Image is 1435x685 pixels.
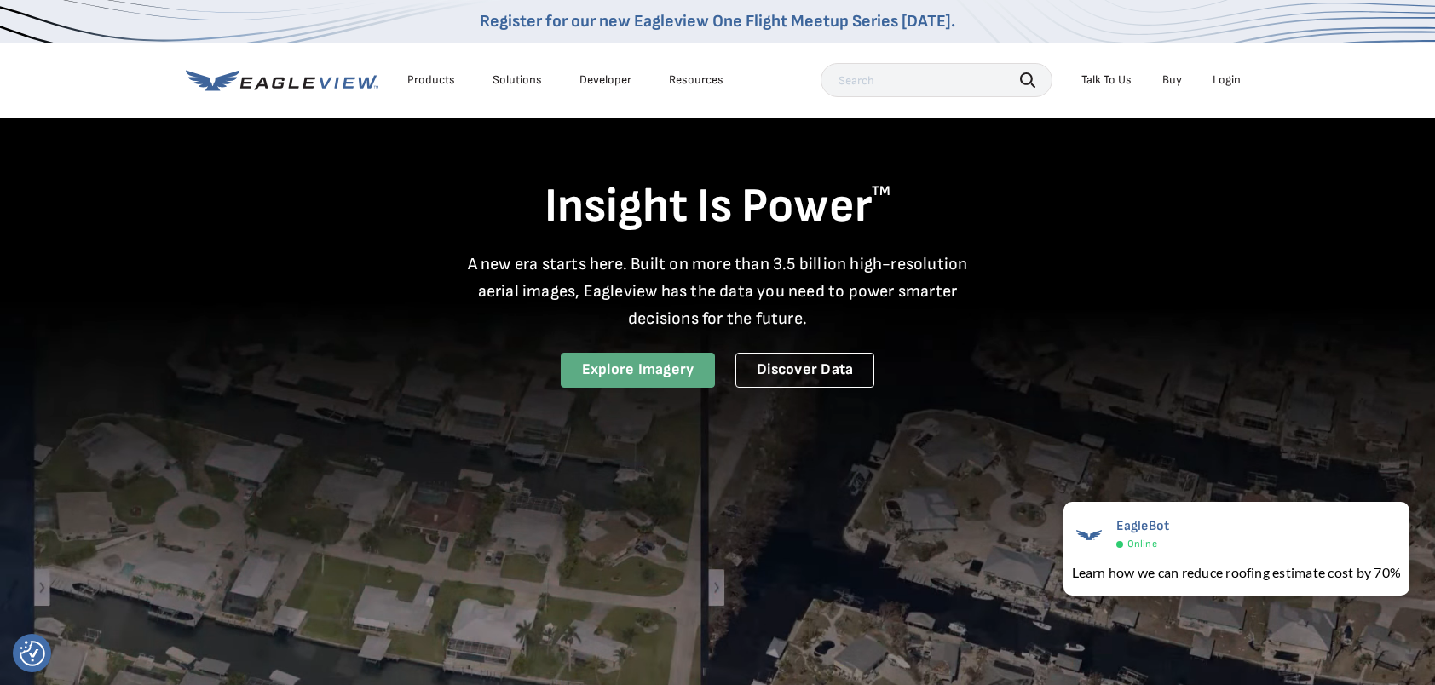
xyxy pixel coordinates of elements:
[1127,538,1157,550] span: Online
[669,72,723,88] div: Resources
[493,72,542,88] div: Solutions
[1116,518,1170,534] span: EagleBot
[821,63,1052,97] input: Search
[735,353,874,388] a: Discover Data
[561,353,716,388] a: Explore Imagery
[186,177,1249,237] h1: Insight Is Power
[1162,72,1182,88] a: Buy
[480,11,955,32] a: Register for our new Eagleview One Flight Meetup Series [DATE].
[20,641,45,666] button: Consent Preferences
[407,72,455,88] div: Products
[579,72,631,88] a: Developer
[1081,72,1132,88] div: Talk To Us
[1072,518,1106,552] img: EagleBot
[20,641,45,666] img: Revisit consent button
[872,183,890,199] sup: TM
[457,250,978,332] p: A new era starts here. Built on more than 3.5 billion high-resolution aerial images, Eagleview ha...
[1072,562,1401,583] div: Learn how we can reduce roofing estimate cost by 70%
[1213,72,1241,88] div: Login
